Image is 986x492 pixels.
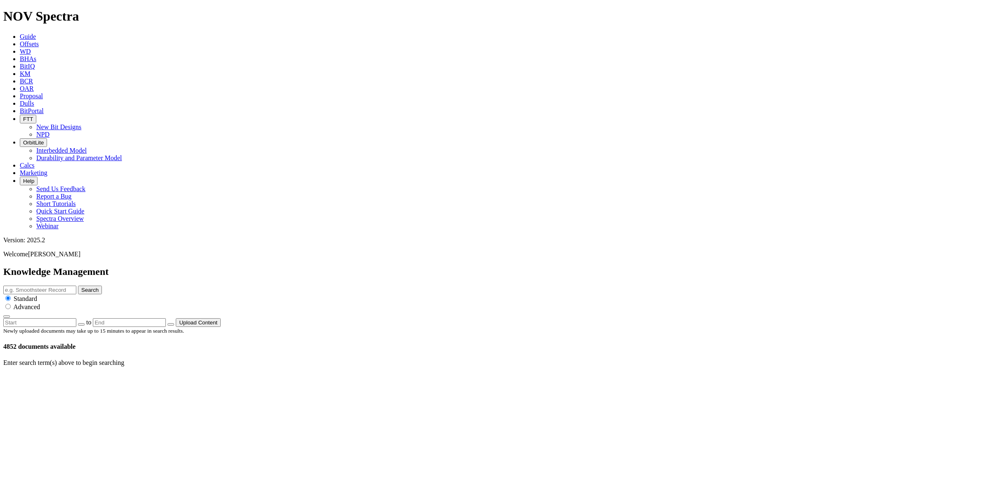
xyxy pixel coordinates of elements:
[20,100,34,107] a: Dulls
[86,319,91,326] span: to
[20,169,47,176] a: Marketing
[3,343,983,350] h4: 4852 documents available
[176,318,221,327] button: Upload Content
[36,200,76,207] a: Short Tutorials
[23,116,33,122] span: FTT
[20,115,36,123] button: FTT
[20,177,38,185] button: Help
[20,55,36,62] a: BHAs
[13,303,40,310] span: Advanced
[20,33,36,40] a: Guide
[23,140,44,146] span: OrbitLite
[36,185,85,192] a: Send Us Feedback
[93,318,166,327] input: End
[3,286,76,294] input: e.g. Smoothsteer Record
[20,107,44,114] a: BitPortal
[20,85,34,92] a: OAR
[20,138,47,147] button: OrbitLite
[20,78,33,85] a: BCR
[36,147,87,154] a: Interbedded Model
[20,48,31,55] a: WD
[36,193,71,200] a: Report a Bug
[20,63,35,70] a: BitIQ
[3,328,184,334] small: Newly uploaded documents may take up to 15 minutes to appear in search results.
[20,70,31,77] a: KM
[14,295,37,302] span: Standard
[3,251,983,258] p: Welcome
[3,318,76,327] input: Start
[3,359,983,367] p: Enter search term(s) above to begin searching
[28,251,80,258] span: [PERSON_NAME]
[3,9,983,24] h1: NOV Spectra
[3,266,983,277] h2: Knowledge Management
[78,286,102,294] button: Search
[20,40,39,47] a: Offsets
[36,123,81,130] a: New Bit Designs
[36,215,84,222] a: Spectra Overview
[36,208,84,215] a: Quick Start Guide
[20,162,35,169] a: Calcs
[36,131,50,138] a: NPD
[36,222,59,229] a: Webinar
[23,178,34,184] span: Help
[36,154,122,161] a: Durability and Parameter Model
[20,92,43,99] a: Proposal
[3,237,983,244] div: Version: 2025.2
